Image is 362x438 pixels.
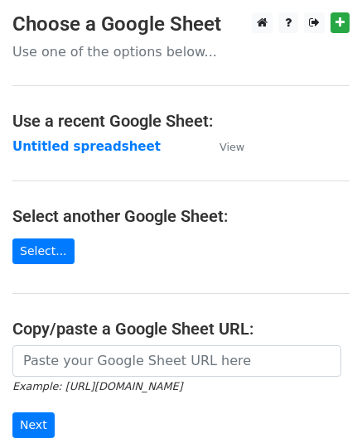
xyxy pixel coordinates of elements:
p: Use one of the options below... [12,43,350,60]
input: Paste your Google Sheet URL here [12,345,341,377]
input: Next [12,412,55,438]
h3: Choose a Google Sheet [12,12,350,36]
a: Select... [12,238,75,264]
small: Example: [URL][DOMAIN_NAME] [12,380,182,392]
small: View [220,141,244,153]
h4: Select another Google Sheet: [12,206,350,226]
h4: Copy/paste a Google Sheet URL: [12,319,350,339]
a: Untitled spreadsheet [12,139,161,154]
h4: Use a recent Google Sheet: [12,111,350,131]
a: View [203,139,244,154]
